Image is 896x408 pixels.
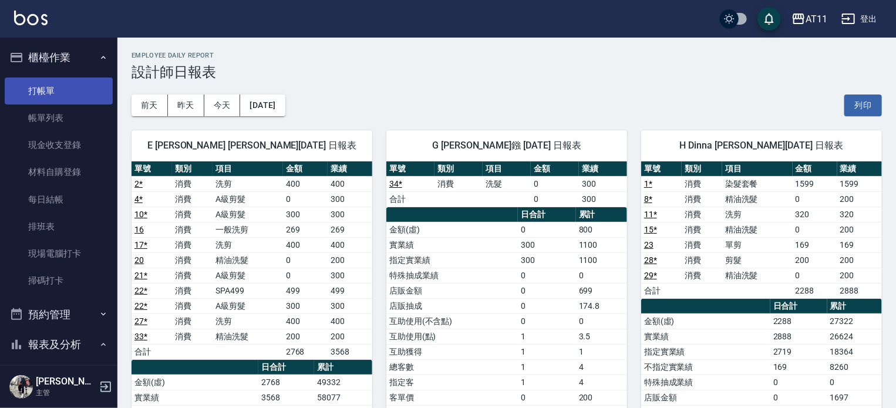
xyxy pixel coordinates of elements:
a: 打帳單 [5,77,113,104]
td: 洗剪 [213,237,283,252]
td: 互助獲得 [386,344,518,359]
td: 消費 [172,283,213,298]
td: 2719 [770,344,827,359]
td: A級剪髮 [213,207,283,222]
td: 400 [283,237,328,252]
td: 消費 [172,298,213,313]
td: 0 [518,283,576,298]
button: [DATE] [240,95,285,116]
td: 300 [518,237,576,252]
td: 消費 [172,268,213,283]
a: 現場電腦打卡 [5,240,113,267]
td: 洗剪 [213,176,283,191]
p: 主管 [36,387,96,398]
td: 指定客 [386,375,518,390]
td: 169 [837,237,882,252]
td: SPA499 [213,283,283,298]
td: 699 [576,283,627,298]
td: 實業績 [132,390,258,405]
td: 27322 [827,313,882,329]
h5: [PERSON_NAME] [36,376,96,387]
td: 3568 [258,390,314,405]
td: 169 [793,237,837,252]
td: 1599 [837,176,882,191]
td: 實業績 [641,329,770,344]
td: 店販抽成 [386,298,518,313]
td: 200 [328,252,372,268]
th: 金額 [283,161,328,177]
td: 總客數 [386,359,518,375]
td: 消費 [682,222,722,237]
td: 店販金額 [386,283,518,298]
td: 300 [579,191,627,207]
td: 消費 [682,252,722,268]
th: 單號 [641,161,682,177]
td: 4 [576,359,627,375]
td: 0 [576,313,627,329]
td: 18364 [827,344,882,359]
td: 消費 [172,176,213,191]
td: 金額(虛) [641,313,770,329]
td: A級剪髮 [213,298,283,313]
th: 日合計 [770,299,827,314]
a: 掃碼打卡 [5,267,113,294]
th: 項目 [483,161,531,177]
td: 2288 [770,313,827,329]
td: 消費 [172,191,213,207]
span: G [PERSON_NAME]鏹 [DATE] 日報表 [400,140,613,151]
td: 消費 [172,252,213,268]
th: 累計 [314,360,372,375]
td: 消費 [172,237,213,252]
td: 染髮套餐 [722,176,793,191]
td: 消費 [682,207,722,222]
td: 300 [283,207,328,222]
th: 類別 [682,161,722,177]
td: 49332 [314,375,372,390]
td: 26624 [827,329,882,344]
td: 店販金額 [641,390,770,405]
td: 2288 [793,283,837,298]
a: 現金收支登錄 [5,131,113,159]
td: 0 [770,390,827,405]
td: 300 [328,268,372,283]
td: 實業績 [386,237,518,252]
th: 日合計 [258,360,314,375]
td: 2888 [837,283,882,298]
td: 2888 [770,329,827,344]
td: 客單價 [386,390,518,405]
td: 0 [283,268,328,283]
td: 269 [283,222,328,237]
td: 0 [793,222,837,237]
button: 預約管理 [5,299,113,330]
td: 洗髮 [483,176,531,191]
td: A級剪髮 [213,268,283,283]
td: 400 [328,176,372,191]
td: 174.8 [576,298,627,313]
td: 洗剪 [722,207,793,222]
a: 20 [134,255,144,265]
h2: Employee Daily Report [132,52,882,59]
a: 23 [644,240,654,249]
table: a dense table [641,161,882,299]
td: 300 [283,298,328,313]
td: 0 [518,313,576,329]
td: 400 [328,237,372,252]
h3: 設計師日報表 [132,64,882,80]
td: 320 [793,207,837,222]
td: 不指定實業績 [641,359,770,375]
td: 3.5 [576,329,627,344]
td: 200 [576,390,627,405]
td: 300 [328,191,372,207]
td: 400 [328,313,372,329]
td: 0 [531,176,579,191]
th: 類別 [434,161,483,177]
th: 項目 [213,161,283,177]
td: 洗剪 [213,313,283,329]
div: AT11 [806,12,827,26]
button: AT11 [787,7,832,31]
td: 0 [518,268,576,283]
td: 58077 [314,390,372,405]
td: 1100 [576,252,627,268]
td: 指定實業績 [641,344,770,359]
td: 一般洗剪 [213,222,283,237]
